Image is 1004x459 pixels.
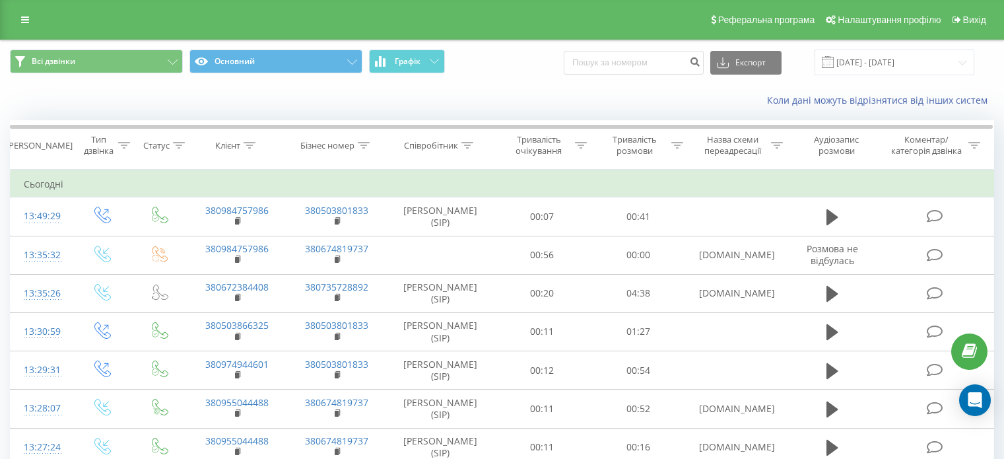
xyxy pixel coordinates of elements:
[590,274,686,312] td: 04:38
[387,312,494,351] td: [PERSON_NAME] (SIP)
[205,242,269,255] a: 380984757986
[494,351,590,390] td: 00:12
[767,94,994,106] a: Коли дані можуть відрізнятися вiд інших систем
[506,134,572,157] div: Тривалість очікування
[602,134,668,157] div: Тривалість розмови
[24,281,59,306] div: 13:35:26
[305,358,368,371] a: 380503801833
[798,134,875,157] div: Аудіозапис розмови
[10,50,183,73] button: Всі дзвінки
[686,274,786,312] td: [DOMAIN_NAME]
[959,384,991,416] div: Open Intercom Messenger
[564,51,704,75] input: Пошук за номером
[590,197,686,236] td: 00:41
[963,15,986,25] span: Вихід
[32,56,75,67] span: Всі дзвінки
[215,140,240,151] div: Клієнт
[305,319,368,332] a: 380503801833
[698,134,768,157] div: Назва схеми переадресації
[888,134,965,157] div: Коментар/категорія дзвінка
[494,236,590,274] td: 00:56
[494,274,590,312] td: 00:20
[6,140,73,151] div: [PERSON_NAME]
[686,390,786,428] td: [DOMAIN_NAME]
[24,357,59,383] div: 13:29:31
[11,171,994,197] td: Сьогодні
[305,281,368,293] a: 380735728892
[305,435,368,447] a: 380674819737
[686,236,786,274] td: [DOMAIN_NAME]
[205,319,269,332] a: 380503866325
[205,204,269,217] a: 380984757986
[83,134,114,157] div: Тип дзвінка
[404,140,458,151] div: Співробітник
[205,281,269,293] a: 380672384408
[305,396,368,409] a: 380674819737
[205,396,269,409] a: 380955044488
[590,351,686,390] td: 00:54
[24,242,59,268] div: 13:35:32
[24,203,59,229] div: 13:49:29
[305,204,368,217] a: 380503801833
[395,57,420,66] span: Графік
[205,358,269,371] a: 380974944601
[305,242,368,255] a: 380674819737
[387,274,494,312] td: [PERSON_NAME] (SIP)
[205,435,269,447] a: 380955044488
[189,50,362,73] button: Основний
[807,242,858,267] span: Розмова не відбулась
[387,197,494,236] td: [PERSON_NAME] (SIP)
[24,319,59,345] div: 13:30:59
[300,140,354,151] div: Бізнес номер
[143,140,170,151] div: Статус
[710,51,782,75] button: Експорт
[838,15,941,25] span: Налаштування профілю
[590,236,686,274] td: 00:00
[494,390,590,428] td: 00:11
[387,390,494,428] td: [PERSON_NAME] (SIP)
[494,197,590,236] td: 00:07
[590,390,686,428] td: 00:52
[590,312,686,351] td: 01:27
[494,312,590,351] td: 00:11
[369,50,445,73] button: Графік
[24,396,59,421] div: 13:28:07
[718,15,815,25] span: Реферальна програма
[387,351,494,390] td: [PERSON_NAME] (SIP)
